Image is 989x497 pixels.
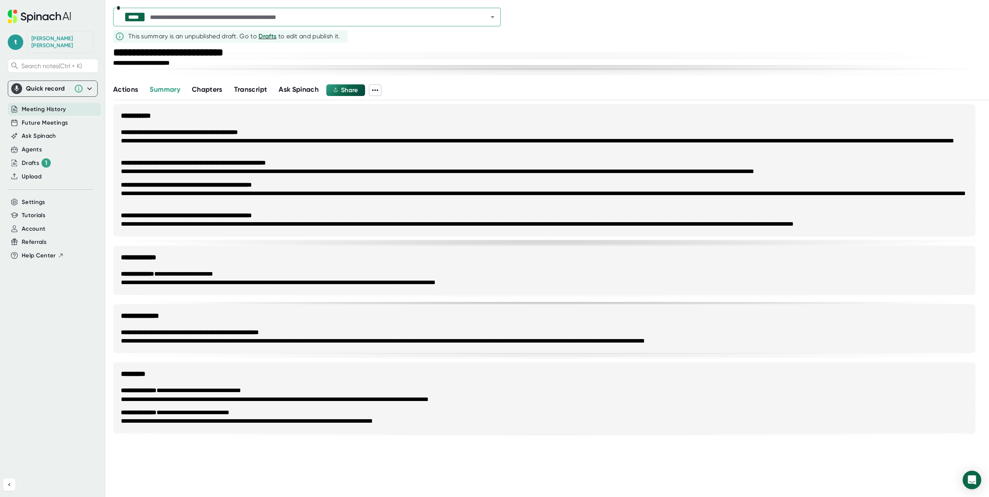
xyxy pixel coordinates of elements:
div: Tanya Wiggins [31,35,90,49]
span: Drafts [258,33,276,40]
span: Chapters [192,85,222,94]
button: Share [326,84,365,96]
span: Share [341,86,358,94]
button: Referrals [22,238,47,247]
button: Tutorials [22,211,45,220]
button: Ask Spinach [279,84,319,95]
button: Account [22,225,45,233]
div: Drafts [22,158,51,168]
button: Chapters [192,84,222,95]
button: Drafts 1 [22,158,51,168]
button: Ask Spinach [22,132,56,141]
button: Transcript [234,84,267,95]
span: Help Center [22,251,56,260]
button: Drafts [258,32,276,41]
button: Summary [150,84,180,95]
button: Upload [22,172,41,181]
span: Search notes (Ctrl + K) [21,62,96,70]
span: Ask Spinach [279,85,319,94]
div: This summary is an unpublished draft. Go to to edit and publish it. [128,32,340,41]
div: Quick record [11,81,94,96]
span: Actions [113,85,138,94]
button: Meeting History [22,105,66,114]
div: Quick record [26,85,70,93]
span: Summary [150,85,180,94]
button: Collapse sidebar [3,478,16,491]
button: Agents [22,145,42,154]
button: Future Meetings [22,118,68,127]
span: t [8,34,23,50]
button: Settings [22,198,45,207]
button: Open [487,12,498,22]
button: Help Center [22,251,64,260]
button: Actions [113,84,138,95]
span: Transcript [234,85,267,94]
div: 1 [41,158,51,168]
div: Open Intercom Messenger [963,471,981,489]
